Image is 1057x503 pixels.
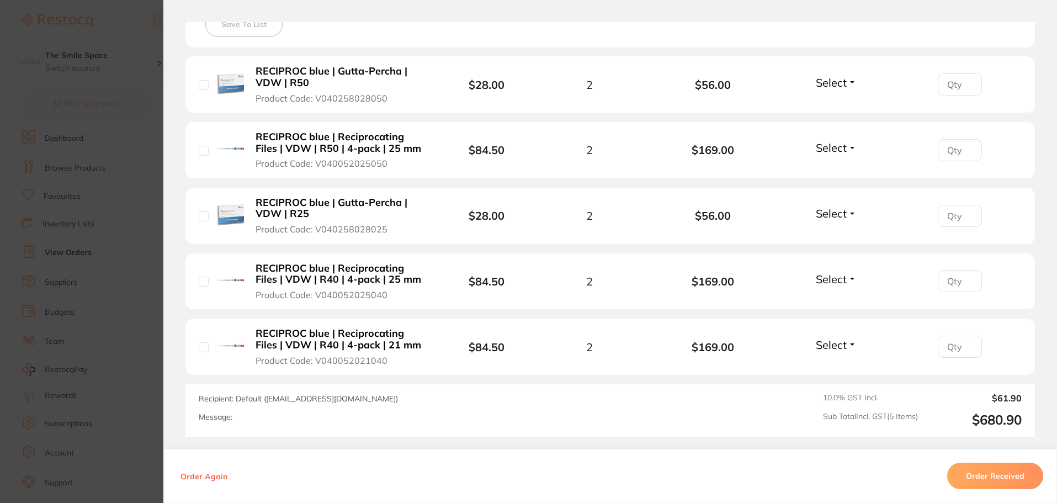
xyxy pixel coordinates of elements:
[217,135,244,162] img: RECIPROC blue | Reciprocating Files | VDW | R50 | 4-pack | 25 mm
[586,144,593,156] span: 2
[651,275,775,288] b: $169.00
[252,131,429,170] button: RECIPROC blue | Reciprocating Files | VDW | R50 | 4-pack | 25 mm Product Code: V040052025050
[816,207,847,220] span: Select
[938,205,982,227] input: Qty
[812,338,860,352] button: Select
[816,76,847,89] span: Select
[816,272,847,286] span: Select
[217,332,244,359] img: RECIPROC blue | Reciprocating Files | VDW | R40 | 4-pack | 21 mm
[651,341,775,353] b: $169.00
[256,290,387,300] span: Product Code: V040052025040
[217,267,244,294] img: RECIPROC blue | Reciprocating Files | VDW | R40 | 4-pack | 25 mm
[586,341,593,353] span: 2
[938,270,982,292] input: Qty
[256,263,426,285] b: RECIPROC blue | Reciprocating Files | VDW | R40 | 4-pack | 25 mm
[256,224,387,234] span: Product Code: V040258028025
[651,78,775,91] b: $56.00
[217,201,244,228] img: RECIPROC blue | Gutta-Percha | VDW | R25
[469,274,504,288] b: $84.50
[205,12,283,37] button: Save To List
[252,197,429,235] button: RECIPROC blue | Gutta-Percha | VDW | R25 Product Code: V040258028025
[938,139,982,161] input: Qty
[812,141,860,155] button: Select
[812,272,860,286] button: Select
[812,76,860,89] button: Select
[586,275,593,288] span: 2
[927,393,1022,403] output: $61.90
[651,209,775,222] b: $56.00
[252,327,429,366] button: RECIPROC blue | Reciprocating Files | VDW | R40 | 4-pack | 21 mm Product Code: V040052021040
[256,197,426,220] b: RECIPROC blue | Gutta-Percha | VDW | R25
[469,143,504,157] b: $84.50
[823,412,918,428] span: Sub Total Incl. GST ( 5 Items)
[927,412,1022,428] output: $680.90
[947,463,1043,489] button: Order Received
[256,131,426,154] b: RECIPROC blue | Reciprocating Files | VDW | R50 | 4-pack | 25 mm
[217,70,244,97] img: RECIPROC blue | Gutta-Percha | VDW | R50
[256,66,426,88] b: RECIPROC blue | Gutta-Percha | VDW | R50
[469,340,504,354] b: $84.50
[938,336,982,358] input: Qty
[199,412,232,422] label: Message:
[252,262,429,301] button: RECIPROC blue | Reciprocating Files | VDW | R40 | 4-pack | 25 mm Product Code: V040052025040
[586,78,593,91] span: 2
[469,78,504,92] b: $28.00
[469,209,504,223] b: $28.00
[177,471,231,481] button: Order Again
[651,144,775,156] b: $169.00
[586,209,593,222] span: 2
[252,65,429,104] button: RECIPROC blue | Gutta-Percha | VDW | R50 Product Code: V040258028050
[938,73,982,96] input: Qty
[256,93,387,103] span: Product Code: V040258028050
[816,338,847,352] span: Select
[816,141,847,155] span: Select
[823,393,918,403] span: 10.0 % GST Incl.
[256,158,387,168] span: Product Code: V040052025050
[256,356,387,366] span: Product Code: V040052021040
[199,394,398,404] span: Recipient: Default ( [EMAIL_ADDRESS][DOMAIN_NAME] )
[256,328,426,351] b: RECIPROC blue | Reciprocating Files | VDW | R40 | 4-pack | 21 mm
[812,207,860,220] button: Select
